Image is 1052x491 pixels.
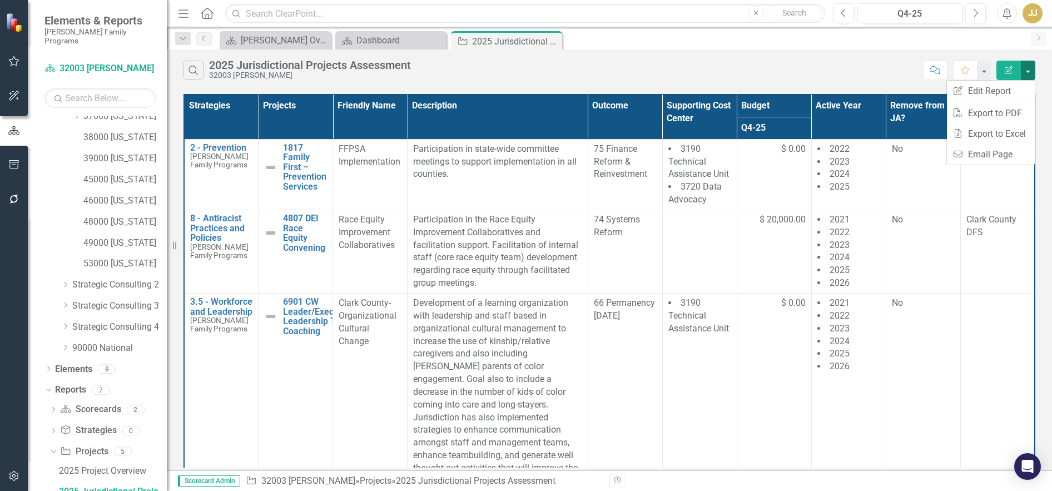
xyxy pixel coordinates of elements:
[830,310,850,321] span: 2022
[56,462,167,480] a: 2025 Project Overview
[811,210,886,293] td: Double-Click to Edit
[472,34,559,48] div: 2025 Jurisdictional Projects Assessment
[72,300,167,313] a: Strategic Consulting 3
[594,297,655,321] span: 66 Permanency [DATE]
[830,181,850,192] span: 2025
[259,139,333,210] td: Double-Click to Edit Right Click for Context Menu
[662,210,737,293] td: Double-Click to Edit
[333,210,408,293] td: Double-Click to Edit
[811,139,886,210] td: Double-Click to Edit
[60,445,108,458] a: Projects
[264,310,277,323] img: Not Defined
[947,123,1035,144] a: Export to Excel
[83,195,167,207] a: 46000 [US_STATE]
[588,139,662,210] td: Double-Click to Edit
[830,297,850,308] span: 2021
[830,252,850,262] span: 2024
[184,210,259,293] td: Double-Click to Edit Right Click for Context Menu
[92,385,110,395] div: 7
[594,214,640,237] span: 74 Systems Reform
[892,143,903,154] span: No
[413,214,582,290] p: Participation in the Race Equity Improvement Collaboratives and facilitation support. Facilitatio...
[668,297,729,334] span: 3190 Technical Assistance Unit
[830,265,850,275] span: 2025
[83,131,167,144] a: 38000 [US_STATE]
[782,8,806,17] span: Search
[668,143,729,180] span: 3190 Technical Assistance Unit
[333,139,408,210] td: Double-Click to Edit
[830,361,850,371] span: 2026
[55,384,86,396] a: Reports
[283,297,353,336] a: 6901 CW Leader/Executive Leadership Team Coaching
[668,181,722,205] span: 3720 Data Advocacy
[830,323,850,334] span: 2023
[886,210,960,293] td: Double-Click to Edit
[98,364,116,374] div: 9
[830,240,850,250] span: 2023
[830,214,850,225] span: 2021
[222,33,328,47] a: [PERSON_NAME] Overview
[966,214,1016,237] span: Clark County DFS
[83,216,167,229] a: 48000 [US_STATE]
[947,144,1035,165] a: Email Page
[1014,453,1041,480] div: Open Intercom Messenger
[760,214,806,226] span: $ 20,000.00
[178,475,240,487] span: Scorecard Admin
[892,214,903,225] span: No
[886,139,960,210] td: Double-Click to Edit
[857,3,962,23] button: Q4-25
[830,336,850,346] span: 2024
[190,214,252,243] a: 8 - Antiracist Practices and Policies
[44,88,156,108] input: Search Below...
[283,214,327,252] a: 4807 DEI Race Equity Convening
[947,103,1035,123] a: Export to PDF
[408,210,588,293] td: Double-Click to Edit
[83,257,167,270] a: 53000 [US_STATE]
[413,143,582,181] p: Participation in state-wide committee meetings to support implementation in all counties.
[338,33,444,47] a: Dashboard
[781,143,806,156] span: $ 0.00
[261,475,355,486] a: 32003 [PERSON_NAME]
[60,403,121,416] a: Scorecards
[830,143,850,154] span: 2022
[44,62,156,75] a: 32003 [PERSON_NAME]
[246,475,601,488] div: » »
[830,277,850,288] span: 2026
[830,227,850,237] span: 2022
[184,139,259,210] td: Double-Click to Edit Right Click for Context Menu
[339,297,396,346] span: Clark County- Organizational Cultural Change
[83,237,167,250] a: 49000 [US_STATE]
[72,279,167,291] a: Strategic Consulting 2
[190,242,249,260] span: [PERSON_NAME] Family Programs
[781,297,806,310] span: $ 0.00
[767,6,822,21] button: Search
[114,447,132,457] div: 5
[662,139,737,210] td: Double-Click to Edit
[190,297,252,316] a: 3.5 - Workforce and Leadership
[947,81,1035,101] a: Edit Report
[122,426,140,435] div: 0
[339,143,400,167] span: FFPSA Implementation
[190,316,249,333] span: [PERSON_NAME] Family Programs
[339,214,395,250] span: Race Equity Improvement Collaboratives
[1023,3,1043,23] button: JJ
[44,14,156,27] span: Elements & Reports
[356,33,444,47] div: Dashboard
[861,7,959,21] div: Q4-25
[360,475,391,486] a: Projects
[83,152,167,165] a: 39000 [US_STATE]
[190,143,252,153] a: 2 - Prevention
[72,342,167,355] a: 90000 National
[83,110,167,123] a: 37000 [US_STATE]
[44,27,156,46] small: [PERSON_NAME] Family Programs
[209,71,411,80] div: 32003 [PERSON_NAME]
[830,348,850,359] span: 2025
[127,405,145,414] div: 2
[259,210,333,293] td: Double-Click to Edit Right Click for Context Menu
[830,168,850,179] span: 2024
[55,363,92,376] a: Elements
[209,59,411,71] div: 2025 Jurisdictional Projects Assessment
[594,143,647,180] span: 75 Finance Reform & Reinvestment
[960,210,1035,293] td: Double-Click to Edit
